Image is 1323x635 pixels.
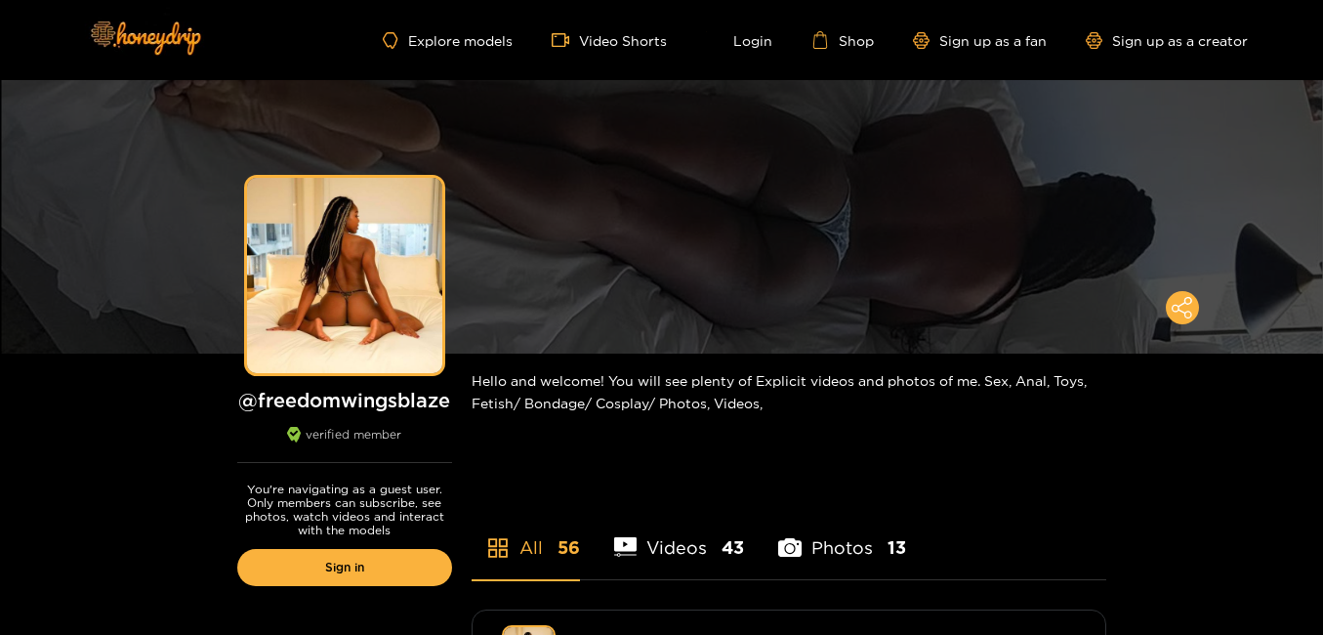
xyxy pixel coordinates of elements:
[778,491,906,579] li: Photos
[888,535,906,560] span: 13
[237,549,452,586] a: Sign in
[1086,32,1248,49] a: Sign up as a creator
[552,31,579,49] span: video-camera
[383,32,512,49] a: Explore models
[237,427,452,463] div: verified member
[552,31,667,49] a: Video Shorts
[486,536,510,560] span: appstore
[237,483,452,537] p: You're navigating as a guest user. Only members can subscribe, see photos, watch videos and inter...
[614,491,745,579] li: Videos
[237,388,452,412] h1: @ freedomwingsblaze
[558,535,580,560] span: 56
[722,535,744,560] span: 43
[472,354,1106,430] div: Hello and welcome! You will see plenty of Explicit videos and photos of me. Sex, Anal, Toys, Feti...
[706,31,772,49] a: Login
[811,31,874,49] a: Shop
[913,32,1047,49] a: Sign up as a fan
[472,491,580,579] li: All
